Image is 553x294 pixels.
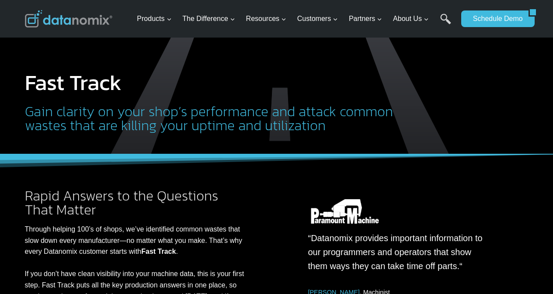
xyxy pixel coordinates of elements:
a: Schedule Demo [461,10,529,27]
span: Partners [349,13,382,24]
nav: Primary Navigation [133,5,457,33]
strong: Fast Track [141,248,176,255]
span: Customers [297,13,338,24]
iframe: Popup CTA [4,139,145,290]
img: Datanomix [25,10,112,28]
img: Datanomix Customer - Paramount Machine [305,199,385,224]
span: Products [137,13,171,24]
p: “Datanomix provides important information to our programmers and operators that show them ways th... [308,231,483,273]
span: The Difference [182,13,235,24]
span: About Us [393,13,429,24]
a: Search [440,14,451,33]
span: Resources [246,13,286,24]
h2: Gain clarity on your shop’s performance and attack common wastes that are killing your uptime and... [25,104,408,132]
h1: Fast Track [25,72,408,93]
